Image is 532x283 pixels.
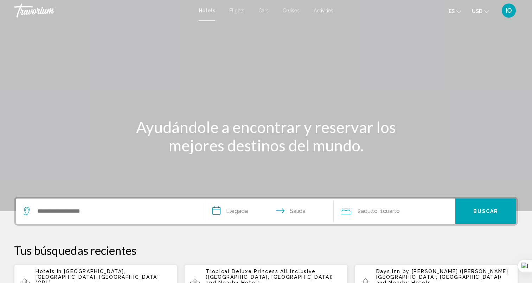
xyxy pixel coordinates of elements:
button: Change language [449,6,461,16]
span: Cuarto [383,208,400,214]
h1: Ayudándole a encontrar y reservar los mejores destinos del mundo. [134,118,398,155]
button: Buscar [455,199,516,224]
a: Cars [258,8,269,13]
button: Travelers: 2 adults, 0 children [334,199,455,224]
span: Adulto [361,208,378,214]
span: Hotels in [36,269,62,274]
span: 2 [358,206,378,216]
a: Travorium [14,4,192,18]
a: Activities [314,8,333,13]
span: Days Inn by [PERSON_NAME] ([PERSON_NAME], [GEOGRAPHIC_DATA], [GEOGRAPHIC_DATA]) [376,269,510,280]
a: Hotels [199,8,215,13]
button: Check in and out dates [205,199,334,224]
span: Buscar [473,209,499,214]
span: , 1 [378,206,400,216]
p: Tus búsquedas recientes [14,243,518,257]
span: es [449,8,455,14]
a: Flights [229,8,244,13]
button: Change currency [472,6,489,16]
span: USD [472,8,482,14]
button: User Menu [500,3,518,18]
a: Cruises [283,8,300,13]
div: Search widget [16,199,516,224]
span: IO [506,7,512,14]
span: Tropical Deluxe Princess All Inclusive ([GEOGRAPHIC_DATA], [GEOGRAPHIC_DATA]) [206,269,333,280]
